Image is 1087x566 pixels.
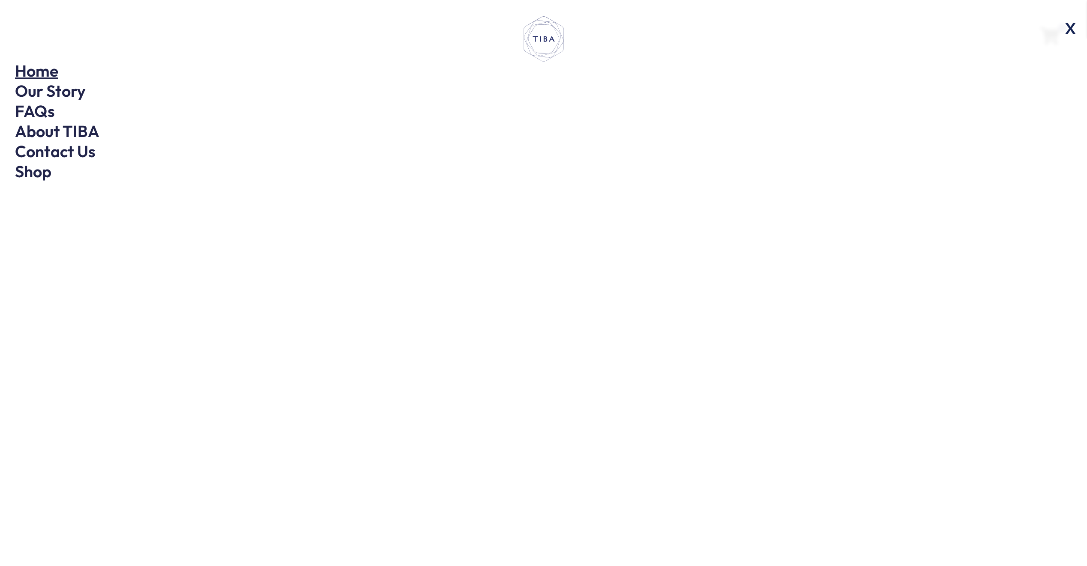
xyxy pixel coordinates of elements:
[15,80,86,101] a: Our Story
[15,60,58,81] a: Home
[1060,15,1082,42] span: X
[15,101,55,121] a: FAQs
[15,141,96,161] a: Contact Us
[15,161,51,182] a: Shop
[15,121,99,141] a: About TIBA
